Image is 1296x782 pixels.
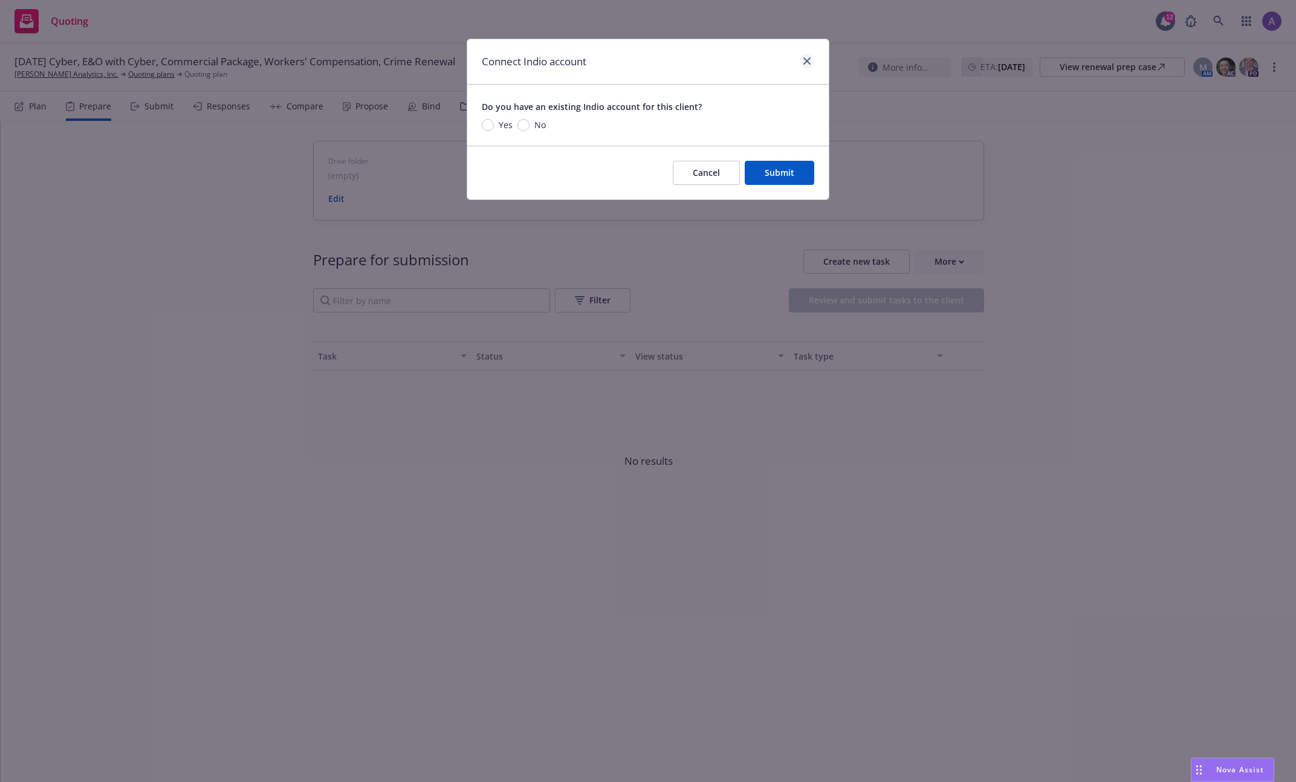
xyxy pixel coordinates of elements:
div: Drag to move [1191,758,1207,781]
span: No [534,118,546,131]
span: Nova Assist [1216,764,1264,775]
span: Cancel [693,167,720,178]
h1: Connect Indio account [482,54,586,69]
button: Cancel [673,161,740,185]
button: Nova Assist [1191,758,1274,782]
span: Yes [499,118,513,131]
input: Yes [482,119,494,131]
a: close [800,54,814,68]
button: Submit [745,161,814,185]
span: Submit [765,167,794,178]
input: No [517,119,530,131]
span: Do you have an existing Indio account for this client? [482,101,702,112]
